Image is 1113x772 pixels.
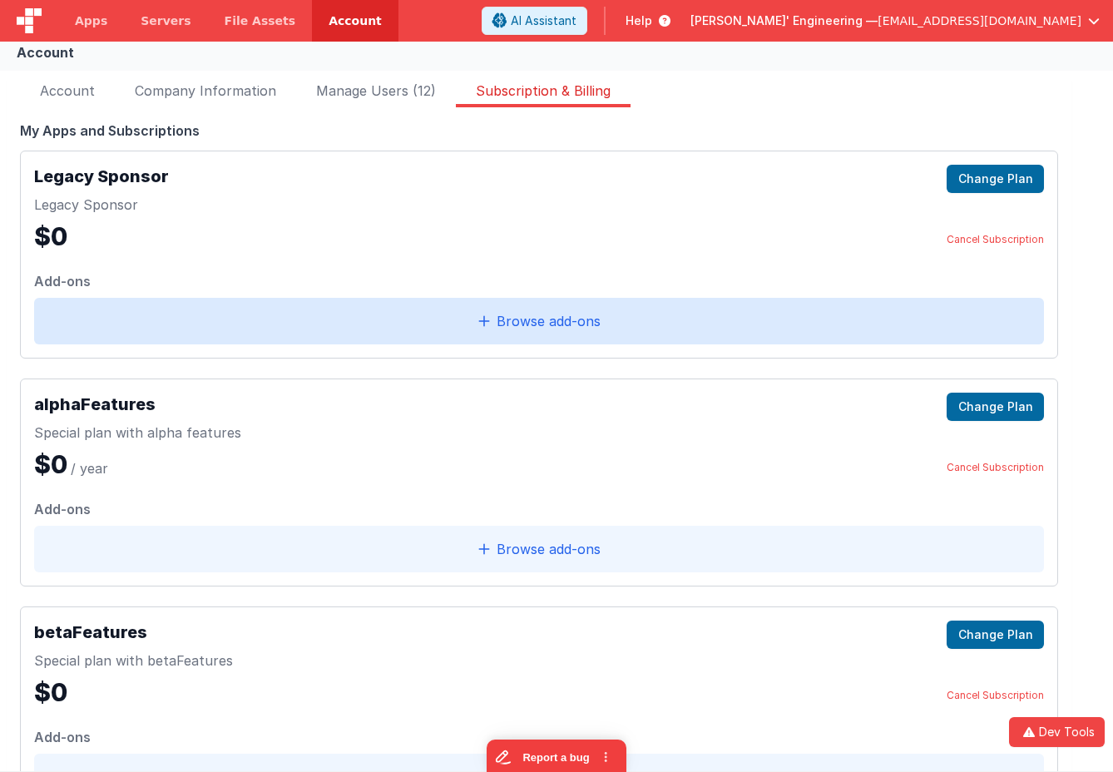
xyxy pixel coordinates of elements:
div: Account [17,42,74,62]
button: Change Plan [947,165,1044,193]
span: Subscription & Billing [476,81,611,101]
span: Help [626,12,652,29]
span: Servers [141,12,190,29]
span: Account [40,81,95,107]
button: Change Plan [947,393,1044,421]
div: Special plan with alpha features [34,423,241,443]
span: $0 [34,677,67,707]
div: Add-ons [34,499,91,519]
span: [PERSON_NAME]' Engineering — [690,12,878,29]
span: Browse add‑ons [497,539,601,559]
a: Cancel Subscription [947,461,1044,474]
div: Special plan with betaFeatures [34,651,233,671]
button: Change Plan [947,621,1044,649]
span: $0 [34,449,67,479]
span: [EMAIL_ADDRESS][DOMAIN_NAME] [878,12,1081,29]
span: $0 [34,221,67,251]
span: Company Information [135,81,276,107]
div: Legacy Sponsor [34,195,169,215]
span: / year [71,458,108,478]
span: Manage Users (12) [316,81,436,107]
div: Add-ons [34,727,91,747]
span: Browse add‑ons [497,311,601,331]
button: Dev Tools [1009,717,1105,747]
h2: alphaFeatures [34,393,241,416]
h2: betaFeatures [34,621,233,644]
span: Apps [75,12,107,29]
span: AI Assistant [511,12,576,29]
span: File Assets [225,12,296,29]
a: Cancel Subscription [947,689,1044,702]
div: My Apps and Subscriptions [20,121,1058,141]
button: [PERSON_NAME]' Engineering — [EMAIL_ADDRESS][DOMAIN_NAME] [690,12,1100,29]
button: AI Assistant [482,7,587,35]
h2: Legacy Sponsor [34,165,169,188]
a: Cancel Subscription [947,233,1044,246]
div: Add-ons [34,271,91,291]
